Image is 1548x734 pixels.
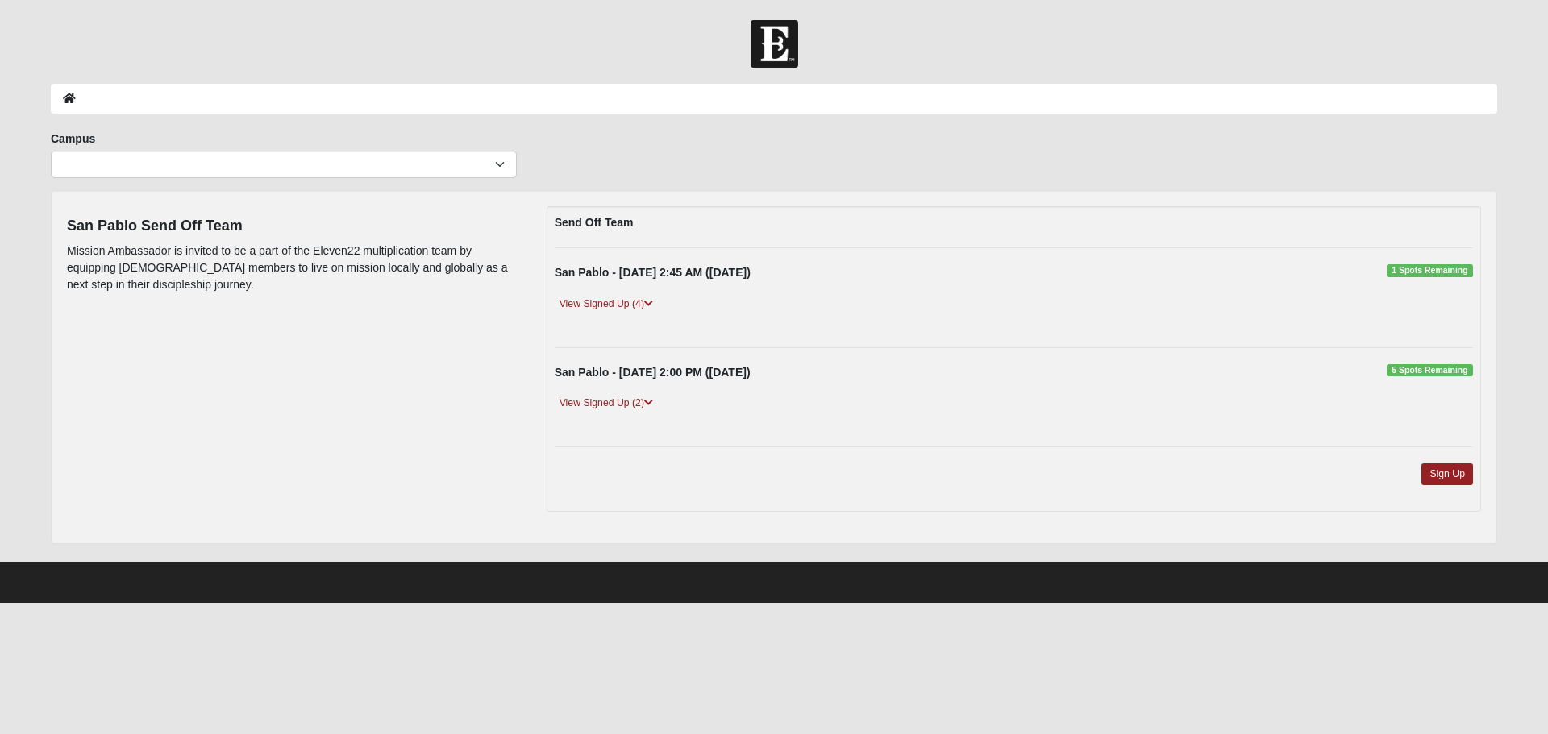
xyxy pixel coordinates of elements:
a: View Signed Up (4) [555,296,658,313]
a: View Signed Up (2) [555,395,658,412]
span: 5 Spots Remaining [1387,364,1473,377]
label: Campus [51,131,95,147]
a: Sign Up [1421,463,1473,485]
strong: Send Off Team [555,216,634,229]
h4: San Pablo Send Off Team [67,218,522,235]
span: 1 Spots Remaining [1387,264,1473,277]
img: Church of Eleven22 Logo [751,20,798,68]
strong: San Pablo - [DATE] 2:00 PM ([DATE]) [555,366,751,379]
p: Mission Ambassador is invited to be a part of the Eleven22 multiplication team by equipping [DEMO... [67,243,522,293]
strong: San Pablo - [DATE] 2:45 AM ([DATE]) [555,266,751,279]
